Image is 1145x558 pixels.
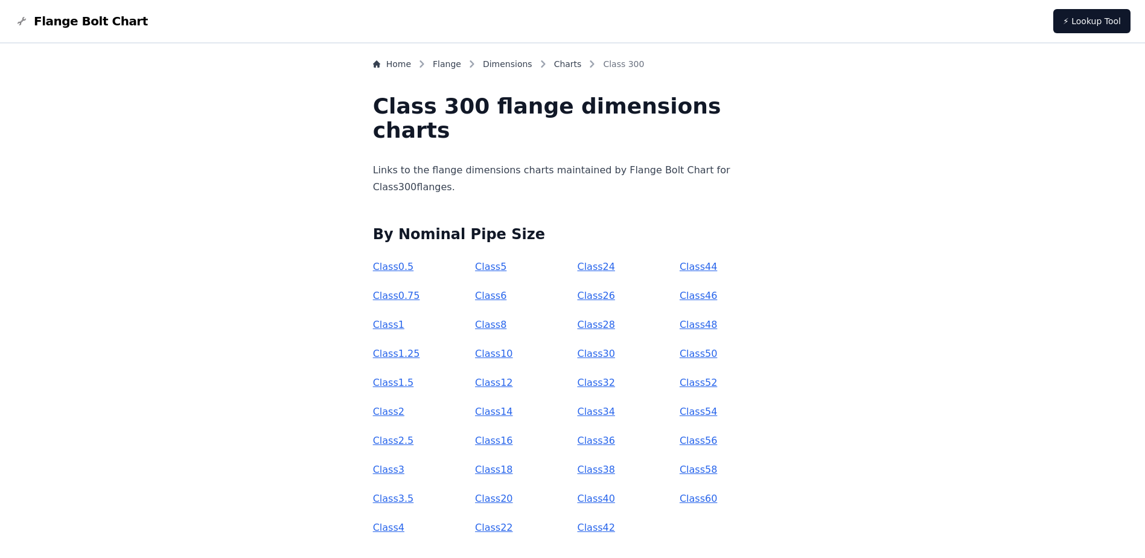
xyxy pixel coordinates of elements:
a: Class44 [680,261,717,272]
a: Class46 [680,290,717,301]
img: Flange Bolt Chart Logo [14,14,29,28]
a: Class2 [373,406,404,417]
a: Class50 [680,348,717,359]
a: Class60 [680,493,717,504]
a: Class42 [577,522,614,533]
a: ⚡ Lookup Tool [1053,9,1131,33]
a: Class14 [475,406,512,417]
span: Flange Bolt Chart [34,13,148,30]
a: Flange Bolt Chart LogoFlange Bolt Chart [14,13,148,30]
a: Class5 [475,261,506,272]
a: Class38 [577,464,614,475]
a: Class1.25 [373,348,420,359]
a: Class26 [577,290,614,301]
a: Class48 [680,319,717,330]
a: Class32 [577,377,614,388]
a: Class24 [577,261,614,272]
a: Class1.5 [373,377,414,388]
a: Class12 [475,377,512,388]
a: Class54 [680,406,717,417]
h1: Class 300 flange dimensions charts [373,94,773,143]
a: Flange [433,58,461,70]
a: Class56 [680,435,717,446]
a: Class2.5 [373,435,414,446]
a: Class6 [475,290,506,301]
a: Class28 [577,319,614,330]
a: Home [373,58,411,70]
a: Class30 [577,348,614,359]
a: Class40 [577,493,614,504]
a: Class3.5 [373,493,414,504]
a: Class34 [577,406,614,417]
a: Class36 [577,435,614,446]
nav: Breadcrumb [373,58,773,75]
h2: By Nominal Pipe Size [373,225,773,244]
a: Class4 [373,522,404,533]
a: Charts [554,58,582,70]
a: Class0.5 [373,261,414,272]
p: Links to the flange dimensions charts maintained by Flange Bolt Chart for Class 300 flanges. [373,162,773,196]
a: Class20 [475,493,512,504]
a: Class16 [475,435,512,446]
a: Class58 [680,464,717,475]
a: Class52 [680,377,717,388]
span: Class 300 [603,58,644,70]
a: Class3 [373,464,404,475]
a: Class22 [475,522,512,533]
a: Class10 [475,348,512,359]
a: Dimensions [483,58,532,70]
a: Class18 [475,464,512,475]
a: Class8 [475,319,506,330]
a: Class0.75 [373,290,420,301]
a: Class1 [373,319,404,330]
